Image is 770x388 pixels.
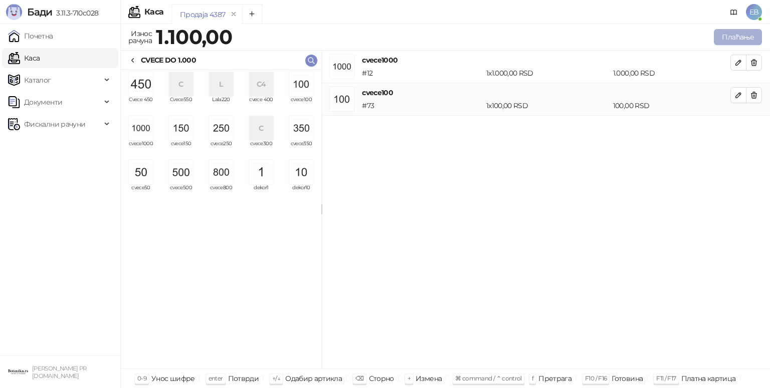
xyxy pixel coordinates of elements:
div: 1 x 1.000,00 RSD [484,68,611,79]
img: Slika [209,160,233,184]
div: L [209,72,233,96]
div: C [169,72,193,96]
div: Износ рачуна [126,27,154,47]
img: Slika [289,72,313,96]
div: Платна картица [681,372,736,385]
div: Продаја 4387 [180,9,225,20]
span: cvece100 [285,97,317,112]
span: F11 / F17 [656,374,676,382]
button: remove [227,10,240,19]
span: EB [746,4,762,20]
div: C4 [249,72,273,96]
div: Потврди [228,372,259,385]
span: enter [209,374,223,382]
span: Cvece550 [165,97,197,112]
button: Плаћање [714,29,762,45]
span: F10 / F16 [585,374,607,382]
span: cvece800 [205,185,237,200]
span: + [408,374,411,382]
img: Slika [289,116,313,140]
div: C [249,116,273,140]
span: Бади [27,6,52,18]
span: cvece 400 [245,97,277,112]
img: Slika [289,160,313,184]
span: dekor10 [285,185,317,200]
div: Унос шифре [151,372,195,385]
div: Претрага [538,372,571,385]
span: Каталог [24,70,51,90]
div: CVECE DO 1.000 [141,55,196,66]
span: cvece300 [245,141,277,156]
div: # 12 [360,68,484,79]
div: # 73 [360,100,484,111]
img: 64x64-companyLogo-0e2e8aaa-0bd2-431b-8613-6e3c65811325.png [8,362,28,382]
div: Каса [144,8,163,16]
a: Документација [726,4,742,20]
a: Каса [8,48,40,68]
img: Slika [129,160,153,184]
span: ⌘ command / ⌃ control [455,374,522,382]
span: cvece350 [285,141,317,156]
span: cvece500 [165,185,197,200]
strong: 1.100,00 [156,25,232,49]
span: Cvece 450 [125,97,157,112]
div: 1 x 100,00 RSD [484,100,611,111]
div: Измена [416,372,442,385]
h4: cvece100 [362,87,730,98]
img: Logo [6,4,22,20]
span: dekor1 [245,185,277,200]
img: Slika [129,72,153,96]
img: Slika [169,116,193,140]
span: ↑/↓ [272,374,280,382]
div: Готовина [612,372,643,385]
span: 0-9 [137,374,146,382]
div: Сторно [369,372,394,385]
span: Документи [24,92,62,112]
span: cvece50 [125,185,157,200]
button: Add tab [242,4,262,24]
small: [PERSON_NAME] PR [DOMAIN_NAME] [32,365,87,379]
span: Lala220 [205,97,237,112]
span: cvece150 [165,141,197,156]
span: cvece250 [205,141,237,156]
img: Slika [249,160,273,184]
h4: cvece1000 [362,55,730,66]
div: grid [121,70,321,368]
span: cvece1000 [125,141,157,156]
span: ⌫ [355,374,363,382]
div: 1.000,00 RSD [611,68,732,79]
span: Фискални рачуни [24,114,85,134]
span: f [532,374,533,382]
img: Slika [129,116,153,140]
a: Почетна [8,26,53,46]
div: Одабир артикла [285,372,342,385]
span: 3.11.3-710c028 [52,9,98,18]
img: Slika [209,116,233,140]
img: Slika [169,160,193,184]
div: 100,00 RSD [611,100,732,111]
